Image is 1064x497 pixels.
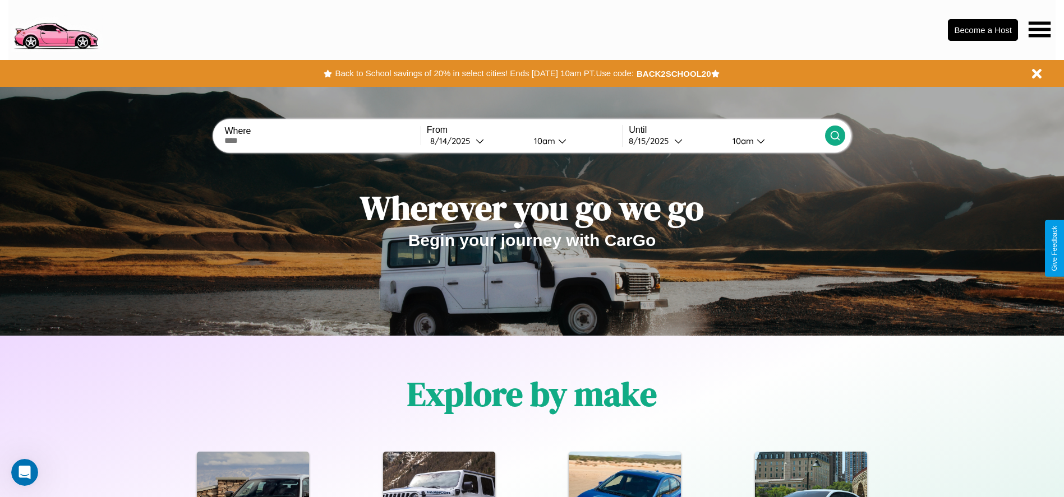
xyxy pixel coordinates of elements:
[11,459,38,486] iframe: Intercom live chat
[427,125,623,135] label: From
[1051,226,1058,271] div: Give Feedback
[407,371,657,417] h1: Explore by make
[430,136,476,146] div: 8 / 14 / 2025
[727,136,757,146] div: 10am
[528,136,558,146] div: 10am
[629,136,674,146] div: 8 / 15 / 2025
[8,6,103,52] img: logo
[224,126,420,136] label: Where
[724,135,825,147] button: 10am
[427,135,525,147] button: 8/14/2025
[637,69,711,78] b: BACK2SCHOOL20
[629,125,825,135] label: Until
[525,135,623,147] button: 10am
[332,66,636,81] button: Back to School savings of 20% in select cities! Ends [DATE] 10am PT.Use code:
[948,19,1018,41] button: Become a Host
